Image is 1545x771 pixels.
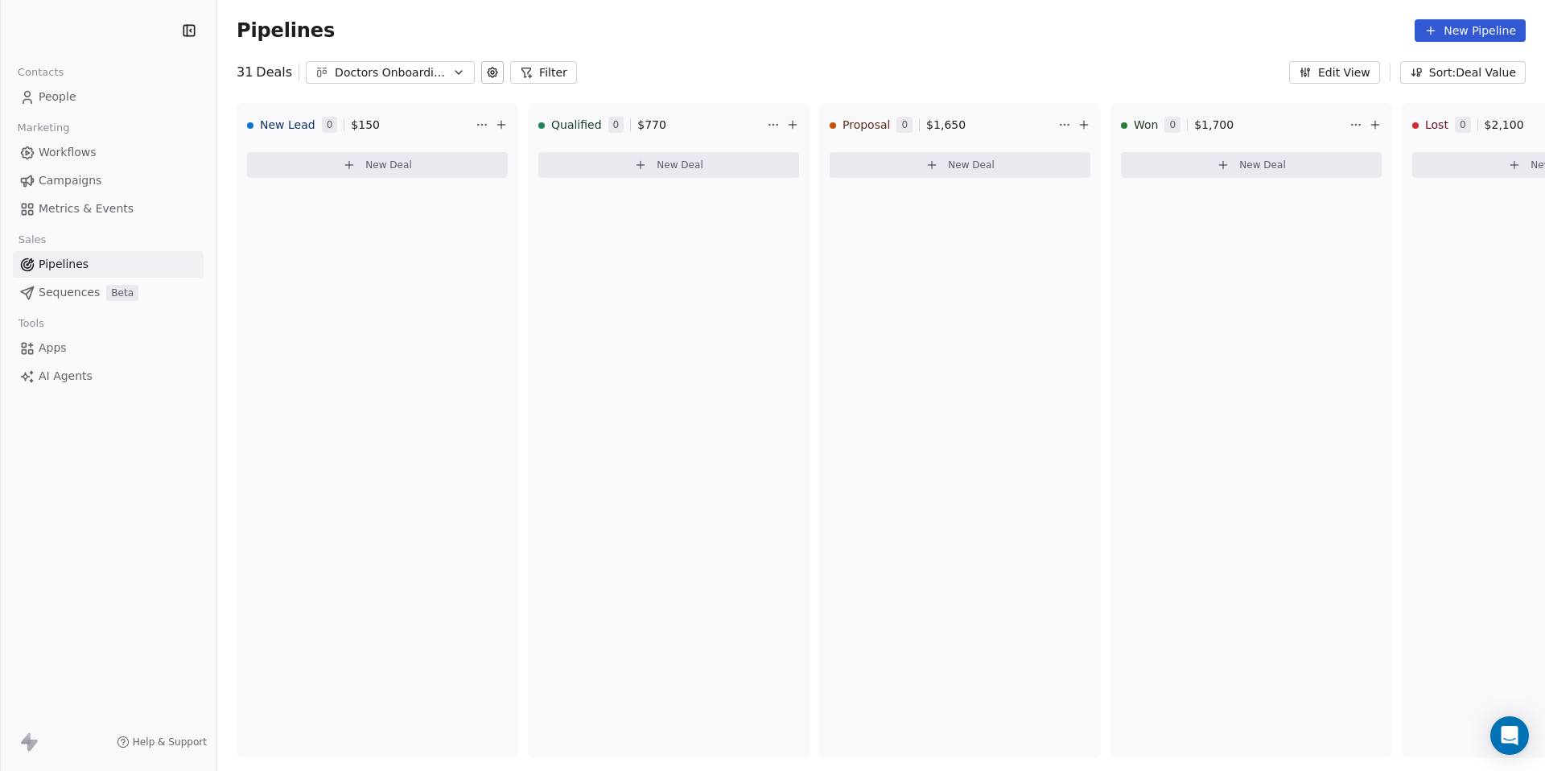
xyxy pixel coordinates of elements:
span: $ 2,100 [1485,117,1524,133]
a: Campaigns [13,167,204,194]
a: People [13,84,204,110]
span: Contacts [10,60,71,85]
span: 0 [896,117,913,133]
span: $ 1,700 [1194,117,1234,133]
button: New Deal [830,152,1090,178]
button: Edit View [1289,61,1380,84]
span: Apps [39,340,67,357]
span: Lost [1425,117,1448,133]
span: 0 [1164,117,1180,133]
span: People [39,89,76,105]
span: $ 150 [351,117,380,133]
a: Metrics & Events [13,196,204,222]
div: 31 [237,63,292,82]
span: Qualified [551,117,602,133]
span: 0 [322,117,338,133]
button: New Deal [247,152,508,178]
span: Campaigns [39,172,101,189]
a: Pipelines [13,251,204,278]
span: Tools [11,311,51,336]
div: Won0$1,700 [1121,104,1346,146]
span: Pipelines [39,256,89,273]
span: Beta [106,285,138,301]
a: Workflows [13,139,204,166]
span: New Deal [1239,159,1286,171]
button: New Deal [538,152,799,178]
span: Marketing [10,116,76,140]
span: 0 [1455,117,1471,133]
button: New Deal [1121,152,1382,178]
span: Won [1134,117,1158,133]
button: Sort: Deal Value [1400,61,1526,84]
span: New Deal [365,159,412,171]
span: Workflows [39,144,97,161]
div: Doctors Onboarding [335,64,446,81]
span: AI Agents [39,368,93,385]
span: 0 [608,117,624,133]
span: Pipelines [237,19,335,42]
button: New Pipeline [1415,19,1526,42]
span: New Deal [657,159,703,171]
span: New Deal [948,159,995,171]
div: Proposal0$1,650 [830,104,1055,146]
div: New Lead0$150 [247,104,472,146]
span: Sequences [39,284,100,301]
a: Help & Support [117,736,207,748]
a: SequencesBeta [13,279,204,306]
span: Deals [256,63,292,82]
span: New Lead [260,117,315,133]
span: $ 770 [637,117,666,133]
span: Proposal [843,117,890,133]
button: Filter [510,61,577,84]
span: Metrics & Events [39,200,134,217]
a: Apps [13,335,204,361]
a: AI Agents [13,363,204,390]
span: $ 1,650 [926,117,966,133]
div: Open Intercom Messenger [1490,716,1529,755]
span: Sales [11,228,53,252]
span: Help & Support [133,736,207,748]
div: Qualified0$770 [538,104,764,146]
